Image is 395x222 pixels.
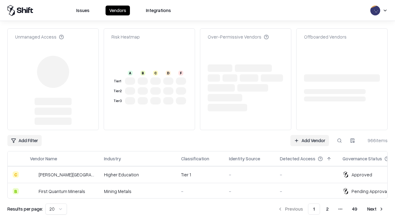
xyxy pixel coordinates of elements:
[181,155,209,162] div: Classification
[13,171,19,178] div: C
[30,155,57,162] div: Vendor Name
[181,188,219,195] div: -
[106,6,130,15] button: Vendors
[280,171,333,178] div: -
[166,71,171,76] div: D
[73,6,93,15] button: Issues
[104,155,121,162] div: Industry
[39,188,85,195] div: First Quantum Minerals
[308,203,320,215] button: 1
[104,188,171,195] div: Mining Metals
[280,188,333,195] div: -
[153,71,158,76] div: C
[280,155,315,162] div: Detected Access
[229,155,260,162] div: Identity Source
[142,6,175,15] button: Integrations
[229,188,270,195] div: -
[7,135,42,146] button: Add Filter
[351,188,388,195] div: Pending Approval
[104,171,171,178] div: Higher Education
[208,34,269,40] div: Over-Permissive Vendors
[15,34,64,40] div: Unmanaged Access
[321,203,334,215] button: 2
[140,71,145,76] div: B
[347,203,362,215] button: 49
[274,203,388,215] nav: pagination
[113,79,123,84] div: Tier 1
[343,155,382,162] div: Governance Status
[363,137,388,144] div: 966 items
[7,206,43,212] p: Results per page:
[178,71,183,76] div: F
[304,34,347,40] div: Offboarded Vendors
[111,34,140,40] div: Risk Heatmap
[113,88,123,94] div: Tier 2
[113,98,123,104] div: Tier 3
[351,171,372,178] div: Approved
[229,171,270,178] div: -
[30,188,36,194] img: First Quantum Minerals
[30,171,36,178] img: Reichman University
[181,171,219,178] div: Tier 1
[39,171,94,178] div: [PERSON_NAME][GEOGRAPHIC_DATA]
[13,188,19,194] div: B
[364,203,388,215] button: Next
[128,71,133,76] div: A
[290,135,329,146] a: Add Vendor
